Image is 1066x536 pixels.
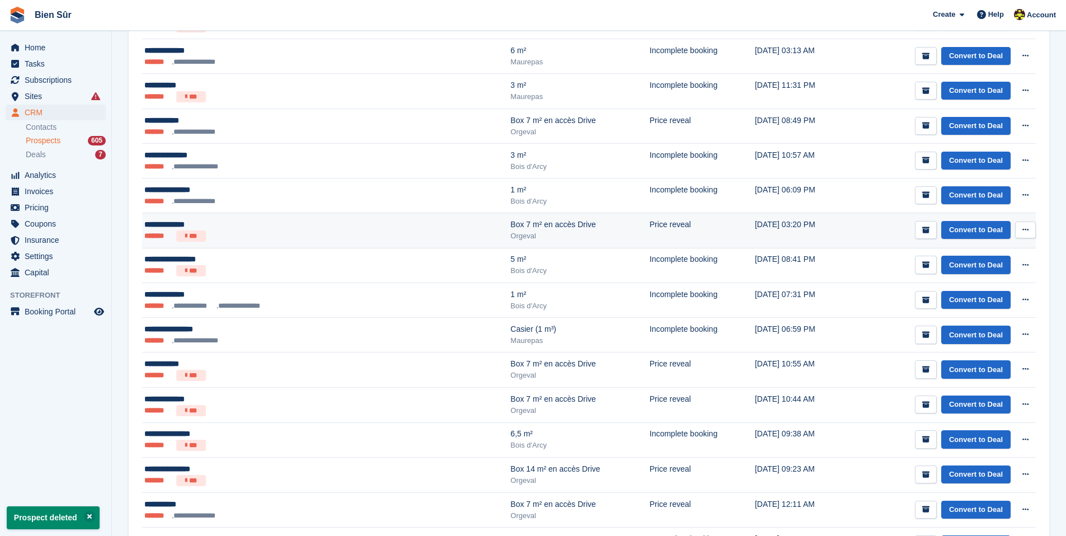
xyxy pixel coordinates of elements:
[941,186,1011,205] a: Convert to Deal
[510,428,649,440] div: 6,5 m²
[510,161,649,172] div: Bois d'Arcy
[510,253,649,265] div: 5 m²
[941,430,1011,449] a: Convert to Deal
[650,318,755,352] td: Incomplete booking
[510,231,649,242] div: Orgeval
[510,440,649,451] div: Bois d'Arcy
[650,458,755,493] td: Price reveal
[941,47,1011,65] a: Convert to Deal
[650,143,755,178] td: Incomplete booking
[6,56,106,72] a: menu
[25,200,92,215] span: Pricing
[6,304,106,319] a: menu
[6,200,106,215] a: menu
[6,248,106,264] a: menu
[510,370,649,381] div: Orgeval
[510,79,649,91] div: 3 m²
[6,105,106,120] a: menu
[9,7,26,23] img: stora-icon-8386f47178a22dfd0bd8f6a31ec36ba5ce8667c1dd55bd0f319d3a0aa187defe.svg
[941,501,1011,519] a: Convert to Deal
[10,290,111,301] span: Storefront
[755,143,848,178] td: [DATE] 10:57 AM
[25,248,92,264] span: Settings
[25,40,92,55] span: Home
[933,9,955,20] span: Create
[6,265,106,280] a: menu
[755,352,848,388] td: [DATE] 10:55 AM
[6,72,106,88] a: menu
[755,318,848,352] td: [DATE] 06:59 PM
[6,232,106,248] a: menu
[91,92,100,101] i: Smart entry sync failures have occurred
[510,126,649,138] div: Orgeval
[510,393,649,405] div: Box 7 m² en accès Drive
[755,109,848,143] td: [DATE] 08:49 PM
[510,300,649,312] div: Bois d'Arcy
[26,135,106,147] a: Prospects 605
[26,149,46,160] span: Deals
[650,109,755,143] td: Price reveal
[1027,10,1056,21] span: Account
[941,360,1011,379] a: Convert to Deal
[755,283,848,318] td: [DATE] 07:31 PM
[510,115,649,126] div: Box 7 m² en accès Drive
[941,291,1011,309] a: Convert to Deal
[755,458,848,493] td: [DATE] 09:23 AM
[25,184,92,199] span: Invoices
[510,475,649,486] div: Orgeval
[941,256,1011,274] a: Convert to Deal
[510,265,649,276] div: Bois d'Arcy
[510,219,649,231] div: Box 7 m² en accès Drive
[941,221,1011,239] a: Convert to Deal
[26,149,106,161] a: Deals 7
[26,122,106,133] a: Contacts
[510,335,649,346] div: Maurepas
[6,40,106,55] a: menu
[25,56,92,72] span: Tasks
[755,422,848,458] td: [DATE] 09:38 AM
[650,213,755,248] td: Price reveal
[510,463,649,475] div: Box 14 m² en accès Drive
[7,506,100,529] p: Prospect deleted
[95,150,106,159] div: 7
[650,283,755,318] td: Incomplete booking
[6,167,106,183] a: menu
[941,82,1011,100] a: Convert to Deal
[510,323,649,335] div: Casier (1 m³)
[88,136,106,145] div: 605
[650,39,755,74] td: Incomplete booking
[25,167,92,183] span: Analytics
[941,117,1011,135] a: Convert to Deal
[755,248,848,283] td: [DATE] 08:41 PM
[510,184,649,196] div: 1 m²
[510,358,649,370] div: Box 7 m² en accès Drive
[30,6,76,24] a: Bien Sûr
[510,57,649,68] div: Maurepas
[510,45,649,57] div: 6 m²
[510,510,649,521] div: Orgeval
[941,326,1011,344] a: Convert to Deal
[25,105,92,120] span: CRM
[988,9,1004,20] span: Help
[650,387,755,422] td: Price reveal
[510,499,649,510] div: Box 7 m² en accès Drive
[92,305,106,318] a: Preview store
[25,232,92,248] span: Insurance
[6,216,106,232] a: menu
[6,184,106,199] a: menu
[755,213,848,248] td: [DATE] 03:20 PM
[510,196,649,207] div: Bois d'Arcy
[510,149,649,161] div: 3 m²
[510,405,649,416] div: Orgeval
[941,466,1011,484] a: Convert to Deal
[755,178,848,213] td: [DATE] 06:09 PM
[26,135,60,146] span: Prospects
[6,88,106,104] a: menu
[25,265,92,280] span: Capital
[755,39,848,74] td: [DATE] 03:13 AM
[650,178,755,213] td: Incomplete booking
[755,74,848,109] td: [DATE] 11:31 PM
[650,352,755,388] td: Price reveal
[650,74,755,109] td: Incomplete booking
[510,289,649,300] div: 1 m²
